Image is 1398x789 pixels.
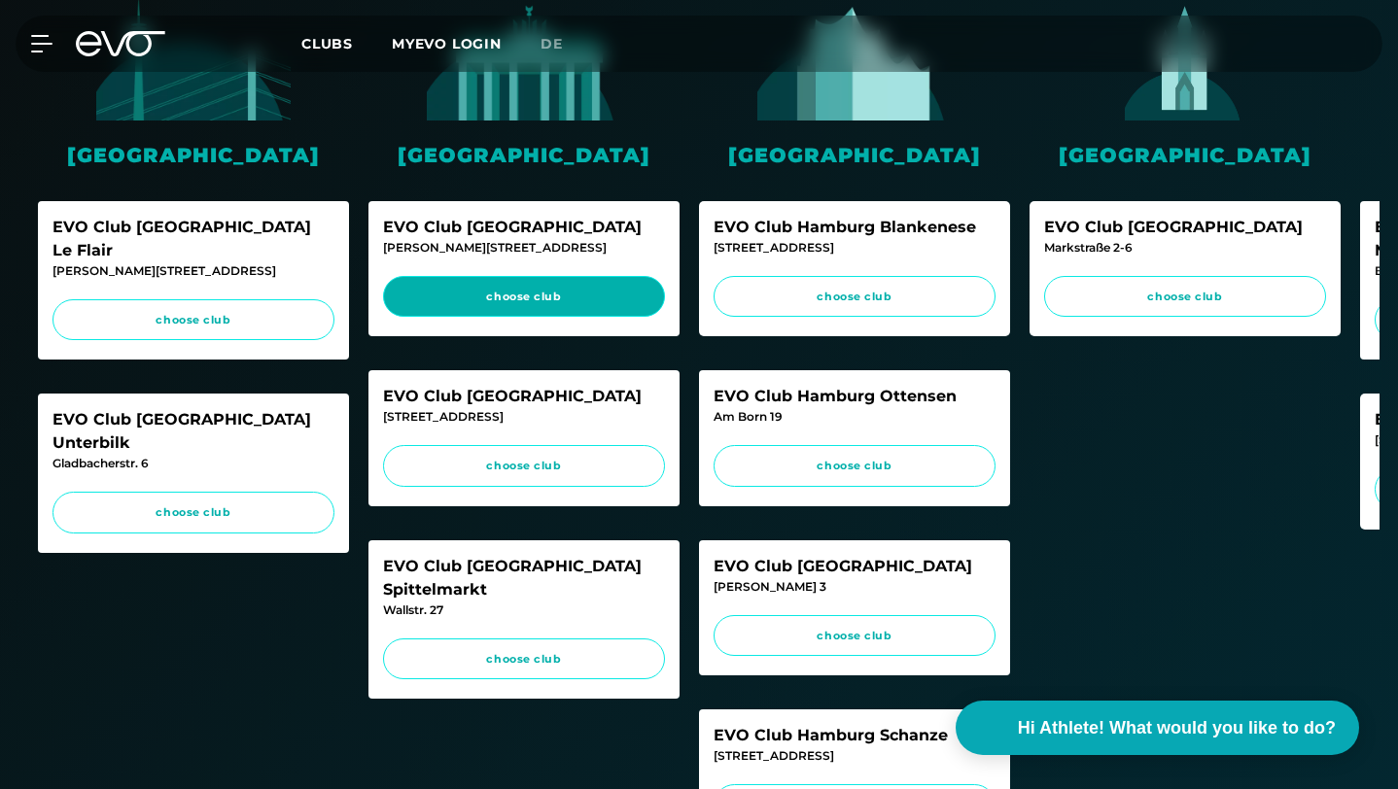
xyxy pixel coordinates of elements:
div: Wallstr. 27 [383,601,665,619]
div: EVO Club [GEOGRAPHIC_DATA] Spittelmarkt [383,555,665,601]
span: choose club [1063,289,1308,305]
a: de [541,33,586,55]
span: choose club [732,628,977,644]
a: choose club [383,445,665,487]
span: choose club [732,458,977,474]
a: choose club [383,276,665,318]
div: [PERSON_NAME][STREET_ADDRESS] [383,239,665,257]
div: EVO Club [GEOGRAPHIC_DATA] [1044,216,1326,239]
span: choose club [71,504,316,521]
div: EVO Club Hamburg Schanze [714,724,996,747]
a: choose club [52,299,334,341]
div: EVO Club [GEOGRAPHIC_DATA] [714,555,996,578]
span: de [541,35,563,52]
a: choose club [52,492,334,533]
span: choose club [402,289,647,305]
div: [GEOGRAPHIC_DATA] [368,140,680,170]
div: [PERSON_NAME][STREET_ADDRESS] [52,262,334,280]
span: choose club [732,289,977,305]
span: Hi Athlete! What would you like to do? [1018,715,1336,741]
div: Gladbacherstr. 6 [52,455,334,472]
span: choose club [71,312,316,328]
div: EVO Club Hamburg Blankenese [714,216,996,239]
a: choose club [714,276,996,318]
div: EVO Club [GEOGRAPHIC_DATA] Le Flair [52,216,334,262]
div: EVO Club [GEOGRAPHIC_DATA] Unterbilk [52,408,334,455]
a: choose club [714,615,996,657]
div: [GEOGRAPHIC_DATA] [1030,140,1341,170]
div: EVO Club [GEOGRAPHIC_DATA] [383,216,665,239]
div: [GEOGRAPHIC_DATA] [699,140,1010,170]
a: choose club [1044,276,1326,318]
span: Clubs [301,35,353,52]
div: EVO Club [GEOGRAPHIC_DATA] [383,385,665,408]
div: [GEOGRAPHIC_DATA] [38,140,349,170]
div: Am Born 19 [714,408,996,426]
button: Hi Athlete! What would you like to do? [956,701,1359,755]
a: choose club [714,445,996,487]
span: choose club [402,651,647,668]
div: [STREET_ADDRESS] [714,747,996,765]
div: [STREET_ADDRESS] [383,408,665,426]
a: MYEVO LOGIN [392,35,502,52]
a: choose club [383,638,665,680]
div: Markstraße 2-6 [1044,239,1326,257]
div: EVO Club Hamburg Ottensen [714,385,996,408]
div: [PERSON_NAME] 3 [714,578,996,596]
span: choose club [402,458,647,474]
a: Clubs [301,34,392,52]
div: [STREET_ADDRESS] [714,239,996,257]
